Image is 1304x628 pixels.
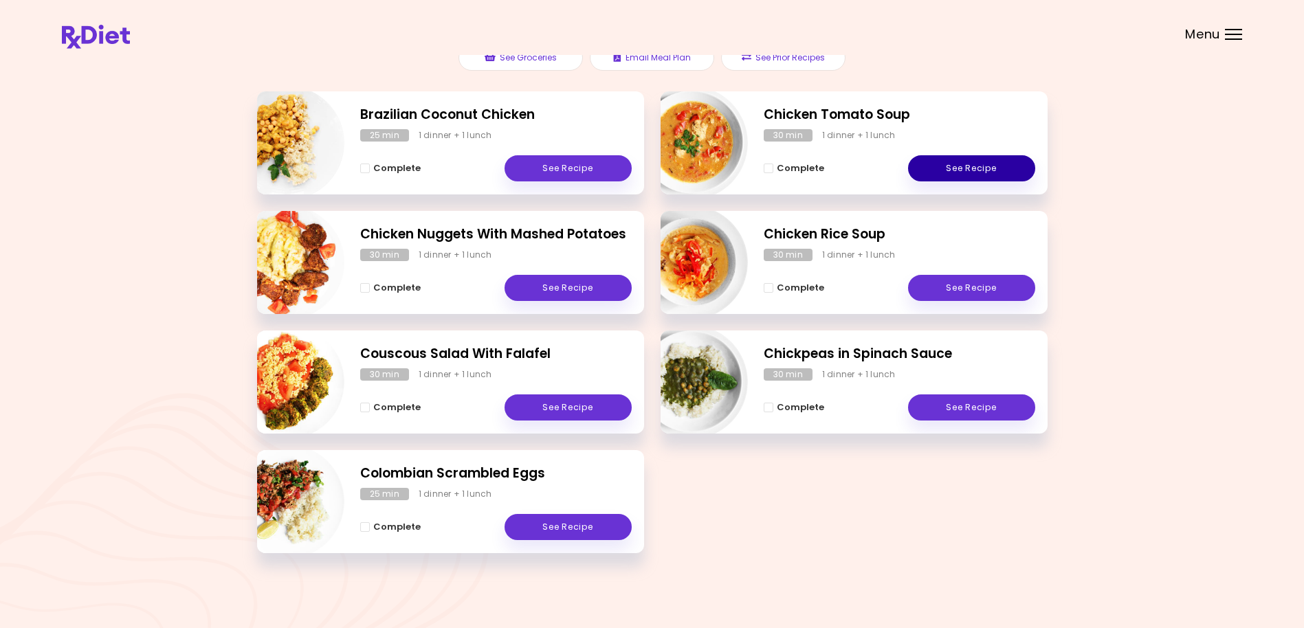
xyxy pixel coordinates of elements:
[764,129,813,142] div: 30 min
[505,394,632,420] a: See Recipe - Couscous Salad With Falafel
[360,280,421,296] button: Complete - Chicken Nuggets With Mashed Potatoes
[634,86,748,200] img: Info - Chicken Tomato Soup
[764,160,824,177] button: Complete - Chicken Tomato Soup
[777,282,824,293] span: Complete
[62,25,130,49] img: RxDiet
[373,163,421,174] span: Complete
[360,399,421,416] button: Complete - Couscous Salad With Falafel
[360,464,632,484] h2: Colombian Scrambled Eggs
[764,280,824,296] button: Complete - Chicken Rice Soup
[230,325,344,439] img: Info - Couscous Salad With Falafel
[458,45,583,71] button: See Groceries
[360,225,632,245] h2: Chicken Nuggets With Mashed Potatoes
[373,402,421,413] span: Complete
[230,86,344,200] img: Info - Brazilian Coconut Chicken
[505,275,632,301] a: See Recipe - Chicken Nuggets With Mashed Potatoes
[764,344,1035,364] h2: Chickpeas in Spinach Sauce
[822,129,896,142] div: 1 dinner + 1 lunch
[360,129,409,142] div: 25 min
[360,249,409,261] div: 30 min
[777,163,824,174] span: Complete
[360,488,409,500] div: 25 min
[505,155,632,181] a: See Recipe - Brazilian Coconut Chicken
[373,522,421,532] span: Complete
[822,368,896,381] div: 1 dinner + 1 lunch
[764,105,1035,125] h2: Chicken Tomato Soup
[419,129,492,142] div: 1 dinner + 1 lunch
[505,514,632,540] a: See Recipe - Colombian Scrambled Eggs
[360,105,632,125] h2: Brazilian Coconut Chicken
[419,249,492,261] div: 1 dinner + 1 lunch
[1185,28,1220,41] span: Menu
[419,368,492,381] div: 1 dinner + 1 lunch
[908,275,1035,301] a: See Recipe - Chicken Rice Soup
[822,249,896,261] div: 1 dinner + 1 lunch
[764,399,824,416] button: Complete - Chickpeas in Spinach Sauce
[230,445,344,559] img: Info - Colombian Scrambled Eggs
[908,394,1035,420] a: See Recipe - Chickpeas in Spinach Sauce
[764,249,813,261] div: 30 min
[360,519,421,535] button: Complete - Colombian Scrambled Eggs
[373,282,421,293] span: Complete
[230,205,344,319] img: Info - Chicken Nuggets With Mashed Potatoes
[721,45,846,71] button: See Prior Recipes
[360,344,632,364] h2: Couscous Salad With Falafel
[764,368,813,381] div: 30 min
[634,325,748,439] img: Info - Chickpeas in Spinach Sauce
[634,205,748,319] img: Info - Chicken Rice Soup
[908,155,1035,181] a: See Recipe - Chicken Tomato Soup
[777,402,824,413] span: Complete
[360,368,409,381] div: 30 min
[764,225,1035,245] h2: Chicken Rice Soup
[360,160,421,177] button: Complete - Brazilian Coconut Chicken
[590,45,714,71] button: Email Meal Plan
[419,488,492,500] div: 1 dinner + 1 lunch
